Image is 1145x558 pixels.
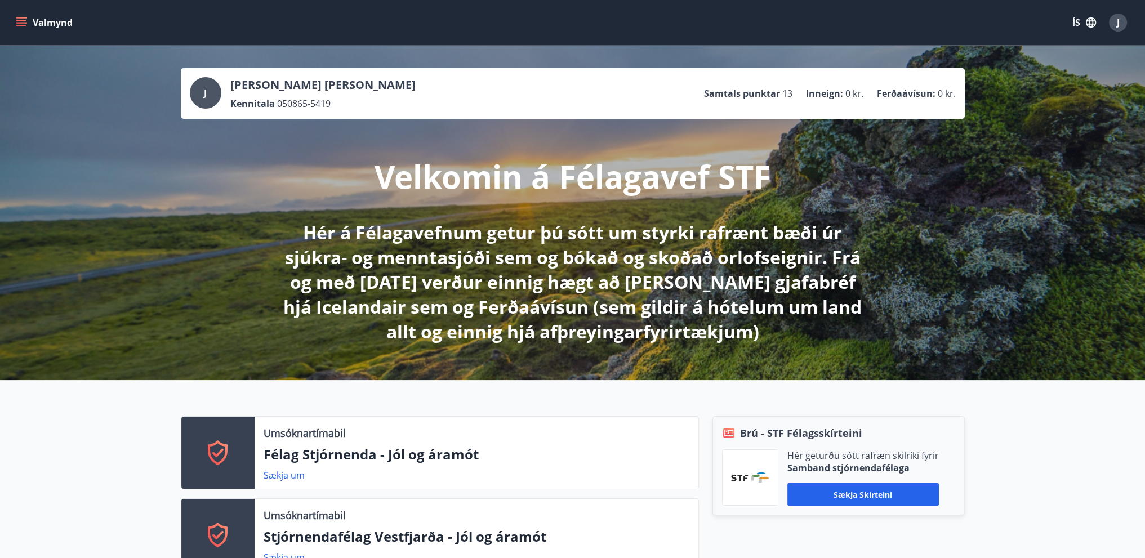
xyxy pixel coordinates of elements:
p: Velkomin á Félagavef STF [375,155,771,198]
span: 13 [782,87,792,100]
button: menu [14,12,77,33]
span: 0 kr. [938,87,956,100]
span: 050865-5419 [277,97,331,110]
p: Stjórnendafélag Vestfjarða - Jól og áramót [264,527,689,546]
span: J [1117,16,1120,29]
button: Sækja skírteini [787,483,939,506]
p: Hér geturðu sótt rafræn skilríki fyrir [787,449,939,462]
p: Samtals punktar [704,87,780,100]
p: Hér á Félagavefnum getur þú sótt um styrki rafrænt bæði úr sjúkra- og menntasjóði sem og bókað og... [275,220,870,344]
p: Samband stjórnendafélaga [787,462,939,474]
img: vjCaq2fThgY3EUYqSgpjEiBg6WP39ov69hlhuPVN.png [731,472,769,483]
p: Inneign : [806,87,843,100]
button: ÍS [1066,12,1102,33]
p: Umsóknartímabil [264,508,346,523]
span: J [204,87,207,99]
a: Sækja um [264,469,305,481]
p: Ferðaávísun : [877,87,935,100]
p: Kennitala [230,97,275,110]
p: Umsóknartímabil [264,426,346,440]
p: Félag Stjórnenda - Jól og áramót [264,445,689,464]
p: [PERSON_NAME] [PERSON_NAME] [230,77,416,93]
button: J [1104,9,1131,36]
span: Brú - STF Félagsskírteini [740,426,862,440]
span: 0 kr. [845,87,863,100]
